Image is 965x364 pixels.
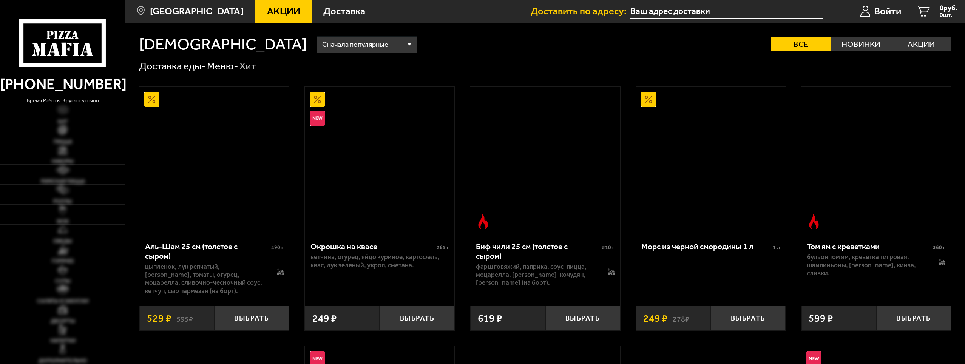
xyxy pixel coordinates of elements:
[39,358,87,363] span: Дополнительно
[53,238,72,244] span: Обеды
[54,139,72,144] span: Пицца
[57,119,68,124] span: Хит
[305,87,454,234] a: АкционныйНовинкаОкрошка на квасе
[831,37,891,51] label: Новинки
[267,6,300,16] span: Акции
[310,92,325,107] img: Акционный
[57,219,69,224] span: WOK
[643,313,668,324] span: 249 ₽
[771,37,831,51] label: Все
[50,338,76,343] span: Напитки
[147,313,171,324] span: 529 ₽
[53,199,72,204] span: Роллы
[207,60,238,72] a: Меню-
[801,87,951,234] a: Острое блюдоТом ям с креветками
[144,92,159,107] img: Акционный
[310,253,449,269] p: ветчина, огурец, яйцо куриное, картофель, квас, лук зеленый, укроп, сметана.
[51,318,75,324] span: Десерты
[711,306,786,330] button: Выбрать
[310,111,325,126] img: Новинка
[380,306,454,330] button: Выбрать
[891,37,951,51] label: Акции
[806,214,821,229] img: Острое блюдо
[940,12,957,18] span: 0 шт.
[271,244,284,251] span: 490 г
[437,244,449,251] span: 265 г
[323,6,365,16] span: Доставка
[673,313,689,324] s: 278 ₽
[470,87,620,234] a: Острое блюдоБиф чили 25 см (толстое с сыром)
[940,5,957,12] span: 0 руб.
[139,60,206,72] a: Доставка еды-
[52,159,74,164] span: Наборы
[874,6,901,16] span: Войти
[176,313,193,324] s: 595 ₽
[476,263,598,287] p: фарш говяжий, паприка, соус-пицца, моцарелла, [PERSON_NAME]-кочудян, [PERSON_NAME] (на борт).
[636,87,786,234] a: АкционныйМорс из черной смородины 1 л
[476,214,491,229] img: Острое блюдо
[322,35,388,54] span: Сначала популярные
[214,306,289,330] button: Выбрать
[312,313,337,324] span: 249 ₽
[807,242,931,251] div: Том ям с креветками
[476,242,600,261] div: Биф чили 25 см (толстое с сыром)
[139,87,289,234] a: АкционныйАль-Шам 25 см (толстое с сыром)
[641,92,656,107] img: Акционный
[602,244,615,251] span: 510 г
[876,306,951,330] button: Выбрать
[150,6,244,16] span: [GEOGRAPHIC_DATA]
[52,258,74,264] span: Горячее
[807,253,928,277] p: бульон том ям, креветка тигровая, шампиньоны, [PERSON_NAME], кинза, сливки.
[531,6,630,16] span: Доставить по адресу:
[933,244,945,251] span: 360 г
[641,242,771,251] div: Морс из черной смородины 1 л
[773,244,780,251] span: 1 л
[37,298,88,304] span: Салаты и закуски
[55,278,71,284] span: Супы
[630,5,823,19] input: Ваш адрес доставки
[145,263,267,295] p: цыпленок, лук репчатый, [PERSON_NAME], томаты, огурец, моцарелла, сливочно-чесночный соус, кетчуп...
[239,60,256,73] div: Хит
[478,313,502,324] span: 619 ₽
[139,36,307,52] h1: [DEMOGRAPHIC_DATA]
[41,179,85,184] span: Римская пицца
[145,242,269,261] div: Аль-Шам 25 см (толстое с сыром)
[310,242,435,251] div: Окрошка на квасе
[545,306,620,330] button: Выбрать
[809,313,833,324] span: 599 ₽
